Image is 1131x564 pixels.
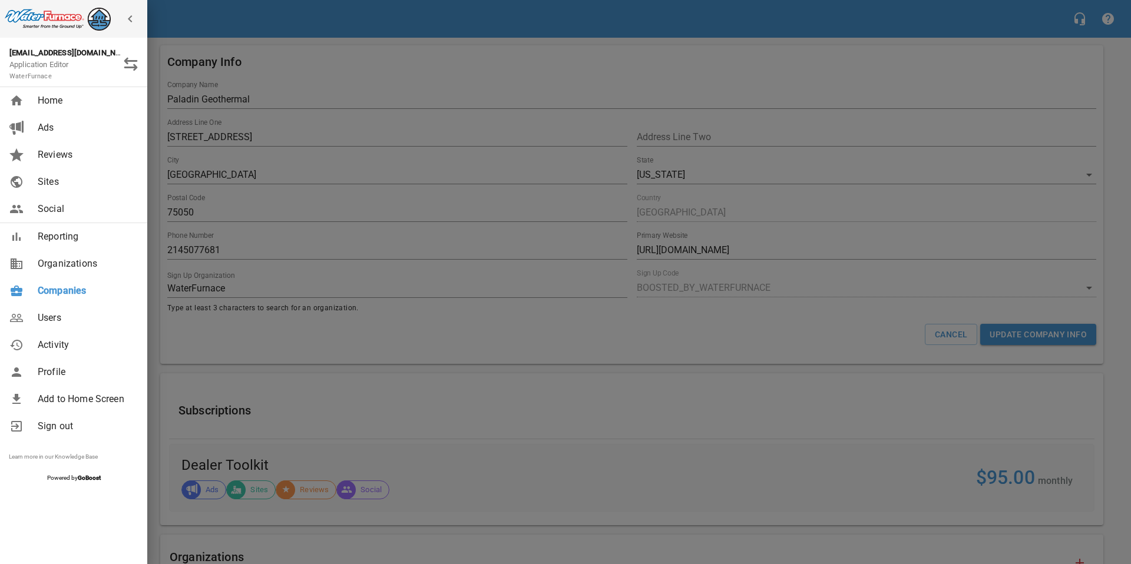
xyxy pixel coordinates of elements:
span: Reporting [38,230,133,244]
span: Companies [38,284,133,298]
span: Users [38,311,133,325]
span: Reviews [38,148,133,162]
small: WaterFurnace [9,72,52,80]
span: Home [38,94,133,108]
strong: [EMAIL_ADDRESS][DOMAIN_NAME] [9,48,134,57]
button: Switch Role [117,50,145,78]
span: Powered by [47,475,101,481]
span: Application Editor [9,60,69,81]
span: Sites [38,175,133,189]
span: Organizations [38,257,133,271]
span: Add to Home Screen [38,392,133,406]
span: Social [38,202,133,216]
strong: GoBoost [78,475,101,481]
img: waterfurnace_logo.png [5,5,111,31]
span: Ads [38,121,133,135]
span: Profile [38,365,133,379]
a: Learn more in our Knowledge Base [9,453,98,460]
span: Sign out [38,419,133,433]
span: Activity [38,338,133,352]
